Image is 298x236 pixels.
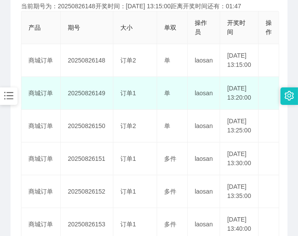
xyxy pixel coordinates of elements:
td: laosan [188,142,220,175]
td: laosan [188,175,220,208]
td: laosan [188,44,220,77]
td: [DATE] 13:15:00 [220,44,259,77]
span: 多件 [164,188,176,195]
span: 操作员 [195,19,207,35]
i: 图标: setting [284,91,294,101]
span: 期号 [68,24,80,31]
span: 单 [164,122,170,129]
td: 商城订单 [21,77,61,110]
i: 图标: bars [3,90,14,101]
span: 大小 [120,24,133,31]
span: 订单1 [120,221,136,228]
td: 商城订单 [21,142,61,175]
span: 单 [164,57,170,64]
td: 20250826149 [61,77,113,110]
td: 20250826148 [61,44,113,77]
td: 商城订单 [21,44,61,77]
span: 订单2 [120,122,136,129]
td: 20250826152 [61,175,113,208]
td: 20250826150 [61,110,113,142]
span: 单 [164,90,170,97]
span: 开奖时间 [227,19,245,35]
span: 多件 [164,155,176,162]
td: [DATE] 13:20:00 [220,77,259,110]
td: 20250826151 [61,142,113,175]
td: laosan [188,110,220,142]
span: 订单1 [120,188,136,195]
td: [DATE] 13:35:00 [220,175,259,208]
td: laosan [188,77,220,110]
span: 单双 [164,24,176,31]
td: [DATE] 13:25:00 [220,110,259,142]
span: 产品 [28,24,41,31]
span: 多件 [164,221,176,228]
span: 订单1 [120,90,136,97]
td: 商城订单 [21,175,61,208]
span: 订单1 [120,155,136,162]
td: 商城订单 [21,110,61,142]
div: 当前期号为：20250826148开奖时间：[DATE] 13:15:00距离开奖时间还有：01:47 [21,2,277,11]
td: [DATE] 13:30:00 [220,142,259,175]
span: 订单2 [120,57,136,64]
span: 操作 [266,19,272,35]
